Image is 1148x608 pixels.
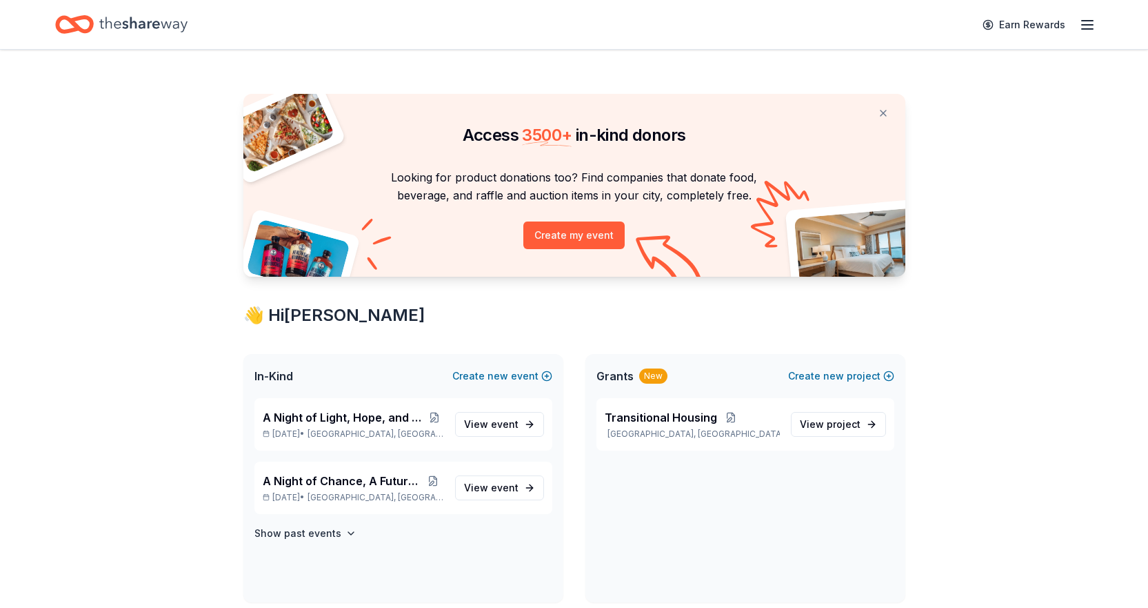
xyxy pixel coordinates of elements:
[228,86,335,174] img: Pizza
[254,368,293,384] span: In-Kind
[263,473,423,489] span: A Night of Chance, A Future of Change
[55,8,188,41] a: Home
[464,416,518,433] span: View
[263,429,444,440] p: [DATE] •
[791,412,886,437] a: View project
[639,369,667,384] div: New
[596,368,634,384] span: Grants
[455,475,544,500] a: View event
[464,480,518,496] span: View
[308,429,443,440] span: [GEOGRAPHIC_DATA], [GEOGRAPHIC_DATA]
[523,222,625,249] button: Create my event
[800,416,860,433] span: View
[463,125,686,145] span: Access in-kind donors
[491,482,518,493] span: event
[260,168,889,205] p: Looking for product donations too? Find companies that donate food, beverage, and raffle and auct...
[823,368,844,384] span: new
[243,304,905,326] div: 👋 Hi [PERSON_NAME]
[974,12,1074,37] a: Earn Rewards
[263,492,444,503] p: [DATE] •
[788,368,894,384] button: Createnewproject
[254,525,356,542] button: Show past events
[455,412,544,437] a: View event
[522,125,572,145] span: 3500 +
[827,418,860,430] span: project
[605,429,780,440] p: [GEOGRAPHIC_DATA], [GEOGRAPHIC_DATA]
[263,409,426,426] span: A Night of Light, Hope, and Legacy Gala 2026
[452,368,552,384] button: Createnewevent
[254,525,341,542] h4: Show past events
[487,368,508,384] span: new
[491,418,518,430] span: event
[605,409,717,426] span: Transitional Housing
[308,492,443,503] span: [GEOGRAPHIC_DATA], [GEOGRAPHIC_DATA]
[636,235,705,287] img: Curvy arrow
